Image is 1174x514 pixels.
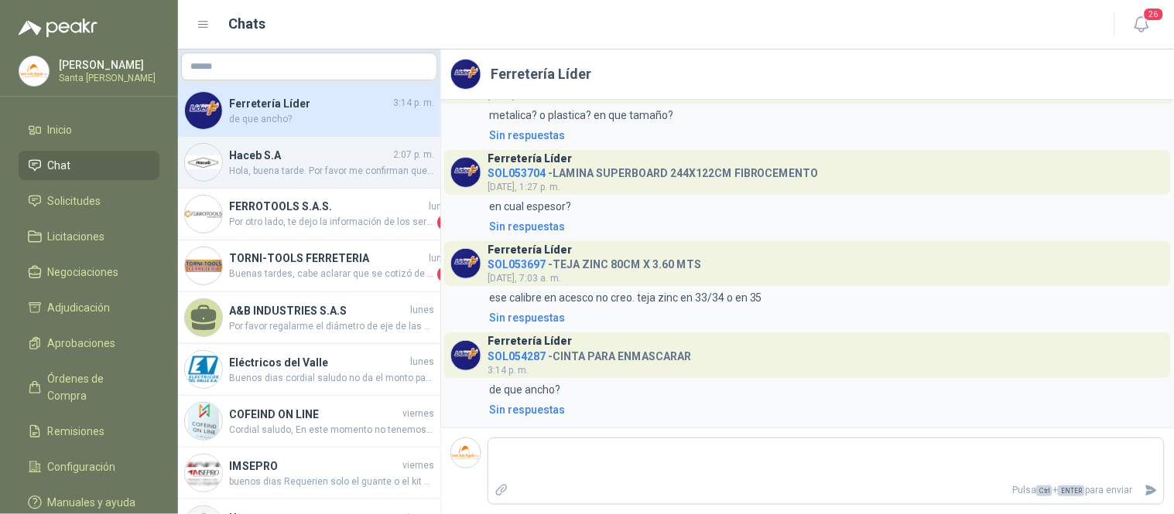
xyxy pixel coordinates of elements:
span: Por otro lado, te dejo la información de los seriales de los equipos si en algún momento se prese... [229,215,434,230]
div: Sin respuestas [489,218,565,235]
span: lunes [429,199,453,214]
span: SOL053704 [488,167,546,179]
span: Ctrl [1036,485,1052,496]
p: [PERSON_NAME] [59,60,156,70]
img: Company Logo [185,92,222,129]
h2: Ferretería Líder [491,63,591,85]
img: Company Logo [185,144,222,181]
p: ese calibre en acesco no creo. teja zinc en 33/34 o en 35 [489,289,762,306]
h4: COFEIND ON LINE [229,406,399,423]
span: 3:14 p. m. [393,96,434,111]
span: 2:07 p. m. [393,148,434,162]
span: SOL053697 [488,258,546,271]
img: Company Logo [451,158,481,187]
h4: A&B INDUSTRIES S.A.S [229,302,407,319]
span: Solicitudes [48,192,101,209]
h4: FERROTOOLS S.A.S. [229,198,426,215]
h4: TORNI-TOOLS FERRETERIA [229,250,426,267]
img: Company Logo [185,403,222,440]
p: en cual espesor? [489,198,571,215]
span: Buenas tardes, cabe aclarar que se cotizó de 70 mm [229,267,434,282]
label: Adjuntar archivos [488,477,515,504]
a: Chat [19,151,159,180]
span: Remisiones [48,423,105,440]
a: Configuración [19,452,159,482]
img: Company Logo [185,454,222,492]
span: buenos dias Requerien solo el guante o el kit completo , con pruebas de testeo incluido muchas gr... [229,475,434,489]
span: de que ancho? [229,112,434,127]
a: A&B INDUSTRIES S.A.SlunesPor favor regalarme el diámetro de eje de las chumacera por favor. [178,292,440,344]
span: viernes [402,407,434,421]
span: [DATE], 7:03 a. m. [488,273,561,284]
img: Logo peakr [19,19,98,37]
a: Company LogoFerretería Líder3:14 p. m.de que ancho? [178,85,440,137]
span: Negociaciones [48,264,119,281]
h1: Chats [229,13,266,35]
span: Buenos dias cordial saludo no da el monto para despacho gracias [229,371,434,386]
span: Hola, buena tarde. Por favor me confirman que resultado arrojó la revisión. Quedo atenta. [229,164,434,179]
span: [DATE] 7:47 a. m. [488,90,559,101]
a: Sin respuestas [486,309,1165,326]
h4: - CINTA PARA ENMASCARAR [488,346,691,361]
span: Configuración [48,458,116,475]
a: Solicitudes [19,186,159,216]
p: metalica? o plastica? en que tamaño? [489,107,673,124]
span: [DATE], 1:27 p. m. [488,182,560,192]
img: Company Logo [185,196,222,233]
span: lunes [410,303,434,318]
p: Pulsa + para enviar [515,477,1139,504]
a: Negociaciones [19,257,159,287]
h4: - TEJA ZINC 80CM X 3.60 MTS [488,254,701,269]
p: Santa [PERSON_NAME] [59,73,156,83]
span: Cordial saludo, En este momento no tenemos unidades disponibles del equipo solicitado, por ende p... [229,423,434,437]
a: Adjudicación [19,293,159,322]
h4: Eléctricos del Valle [229,354,407,371]
span: Manuales y ayuda [48,494,136,511]
span: 3:14 p. m. [488,365,529,376]
img: Company Logo [451,60,481,89]
img: Company Logo [451,438,481,468]
a: Aprobaciones [19,328,159,358]
a: Licitaciones [19,222,159,251]
span: viernes [402,458,434,473]
h4: Haceb S.A [229,147,390,164]
span: 1 [437,267,453,282]
span: Licitaciones [48,228,105,245]
img: Company Logo [451,341,481,370]
span: Inicio [48,121,73,138]
span: Órdenes de Compra [48,370,145,404]
h4: IMSEPRO [229,458,399,475]
a: Sin respuestas [486,401,1165,418]
a: Company LogoHaceb S.A2:07 p. m.Hola, buena tarde. Por favor me confirman que resultado arrojó la ... [178,137,440,189]
span: Chat [48,157,71,174]
a: Sin respuestas [486,218,1165,235]
a: Sin respuestas [486,127,1165,144]
img: Company Logo [451,249,481,278]
button: 26 [1128,11,1155,39]
h4: Ferretería Líder [229,95,390,112]
span: lunes [429,251,453,266]
div: Sin respuestas [489,309,565,326]
span: Por favor regalarme el diámetro de eje de las chumacera por favor. [229,319,434,334]
h3: Ferretería Líder [488,337,572,346]
span: 26 [1143,7,1165,22]
div: Sin respuestas [489,127,565,144]
div: Sin respuestas [489,401,565,418]
a: Remisiones [19,417,159,446]
a: Órdenes de Compra [19,364,159,410]
span: SOL054287 [488,350,546,363]
img: Company Logo [185,351,222,388]
span: 2 [437,215,453,230]
span: lunes [410,355,434,369]
h4: - LAMINA SUPERBOARD 244X122CM FIBROCEMENTO [488,163,819,178]
a: Company LogoFERROTOOLS S.A.S.lunesPor otro lado, te dejo la información de los seriales de los eq... [178,189,440,240]
img: Company Logo [185,247,222,284]
a: Company LogoCOFEIND ON LINEviernesCordial saludo, En este momento no tenemos unidades disponibles... [178,396,440,448]
a: Company LogoTORNI-TOOLS FERRETERIAlunesBuenas tardes, cabe aclarar que se cotizó de 70 mm1 [178,240,440,292]
span: Aprobaciones [48,335,116,352]
a: Inicio [19,115,159,145]
h3: Ferretería Líder [488,246,572,254]
h3: Ferretería Líder [488,155,572,163]
a: Company LogoEléctricos del VallelunesBuenos dias cordial saludo no da el monto para despacho gracias [178,344,440,396]
a: Company LogoIMSEPROviernesbuenos dias Requerien solo el guante o el kit completo , con pruebas de... [178,448,440,499]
